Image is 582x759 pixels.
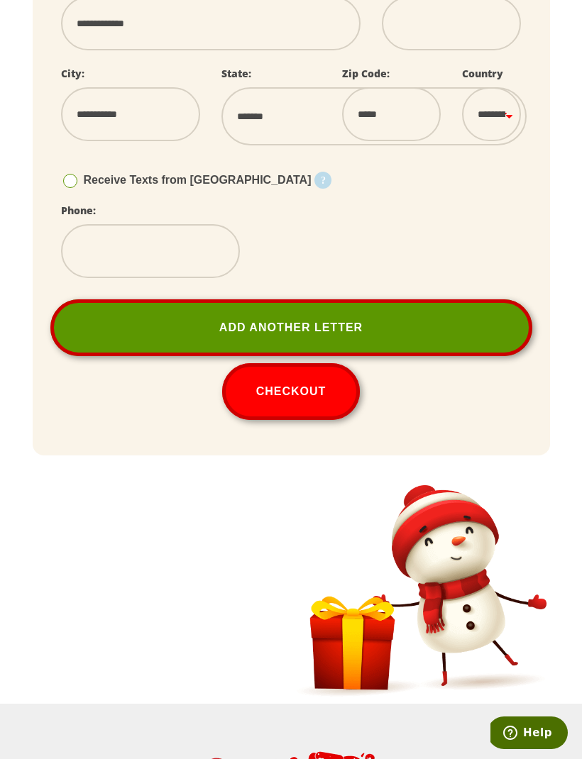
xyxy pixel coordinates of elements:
[490,716,568,752] iframe: Opens a widget where you can find more information
[84,174,312,186] span: Receive Texts from [GEOGRAPHIC_DATA]
[61,67,84,80] label: City:
[342,67,390,80] label: Zip Code:
[50,299,532,356] a: Add Another Letter
[462,67,503,80] label: Country
[61,204,96,217] label: Phone:
[221,67,251,80] label: State:
[222,363,361,420] button: Checkout
[291,480,550,700] img: Snowman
